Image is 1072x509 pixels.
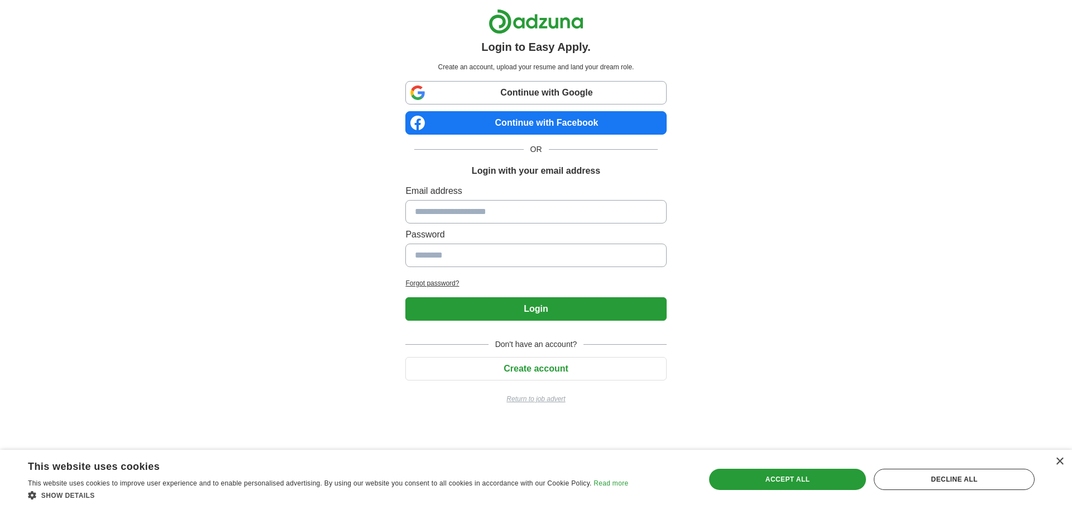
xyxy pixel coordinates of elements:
img: Adzuna logo [489,9,583,34]
label: Email address [405,184,666,198]
a: Return to job advert [405,394,666,404]
a: Create account [405,364,666,373]
button: Create account [405,357,666,380]
div: Accept all [709,469,867,490]
span: Show details [41,492,95,500]
span: This website uses cookies to improve user experience and to enable personalised advertising. By u... [28,479,592,487]
h1: Login to Easy Apply. [481,39,591,55]
div: Close [1055,458,1064,466]
button: Login [405,297,666,321]
span: OR [524,144,549,155]
a: Continue with Facebook [405,111,666,135]
div: Show details [28,489,628,501]
a: Forgot password? [405,278,666,288]
h1: Login with your email address [472,164,600,178]
div: This website uses cookies [28,456,600,473]
span: Don't have an account? [489,339,584,350]
a: Read more, opens a new window [594,479,628,487]
div: Decline all [874,469,1035,490]
p: Create an account, upload your resume and land your dream role. [408,62,664,72]
a: Continue with Google [405,81,666,104]
label: Password [405,228,666,241]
